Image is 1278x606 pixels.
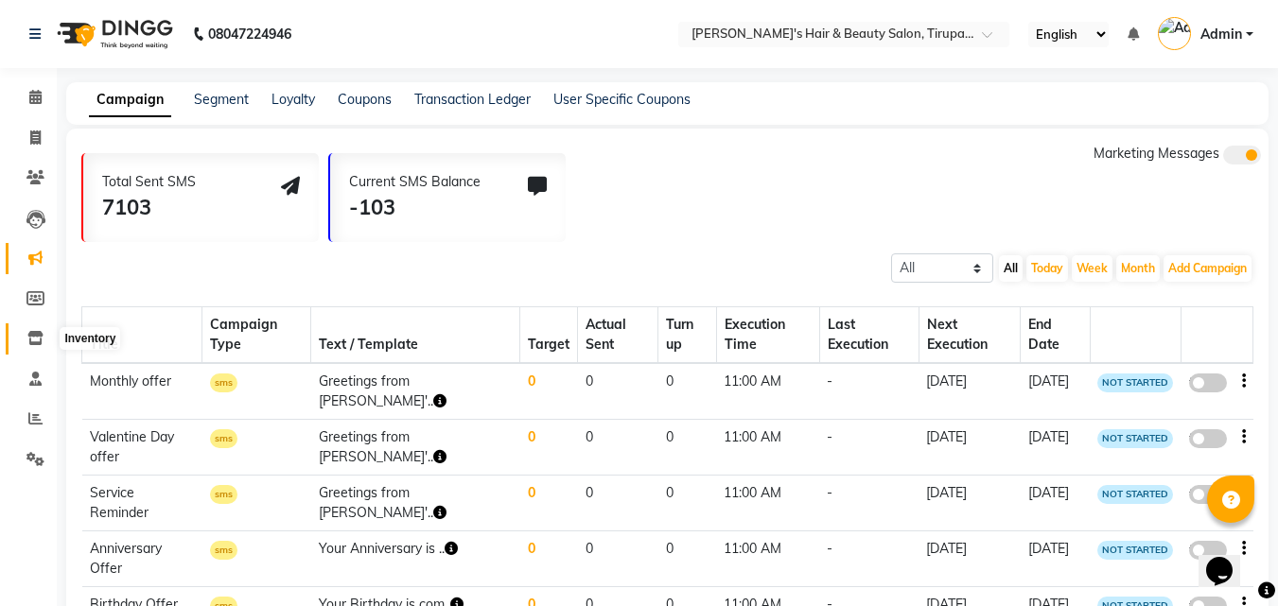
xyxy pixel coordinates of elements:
td: 0 [658,363,716,420]
td: [DATE] [919,363,1020,420]
td: 0 [658,476,716,531]
td: 0 [520,420,578,476]
a: Campaign [89,83,171,117]
td: 0 [658,531,716,587]
th: Actual Sent [578,307,658,364]
img: Admin [1158,17,1191,50]
td: [DATE] [919,420,1020,476]
td: 11:00 AM [716,476,819,531]
th: Last Execution [819,307,919,364]
td: - [819,476,919,531]
td: [DATE] [919,476,1020,531]
span: Admin [1200,25,1242,44]
th: Title [82,307,202,364]
th: Text / Template [311,307,520,364]
td: 0 [520,476,578,531]
span: Marketing Messages [1094,145,1219,162]
span: NOT STARTED [1097,541,1173,560]
button: Month [1116,255,1160,282]
img: logo [48,8,178,61]
td: 0 [578,363,658,420]
td: [DATE] [1021,531,1091,587]
td: 0 [578,476,658,531]
td: - [819,531,919,587]
label: false [1189,485,1227,504]
span: NOT STARTED [1097,373,1173,392]
th: Turn up [658,307,716,364]
td: 11:00 AM [716,531,819,587]
th: Campaign Type [202,307,311,364]
td: Greetings from [PERSON_NAME]'.. [311,420,520,476]
td: Monthly offer [82,363,202,420]
label: false [1189,429,1227,448]
td: - [819,420,919,476]
button: Add Campaign [1164,255,1252,282]
td: [DATE] [1021,420,1091,476]
span: NOT STARTED [1097,485,1173,504]
td: Service Reminder [82,476,202,531]
a: Coupons [338,91,392,108]
td: [DATE] [919,531,1020,587]
a: Segment [194,91,249,108]
button: All [999,255,1023,282]
span: sms [210,373,237,392]
a: Transaction Ledger [414,91,531,108]
td: Your Anniversary is .. [311,531,520,587]
td: 0 [520,363,578,420]
a: Loyalty [271,91,315,108]
button: Week [1072,255,1112,282]
th: Execution Time [716,307,819,364]
div: Inventory [60,327,120,350]
b: 08047224946 [208,8,291,61]
td: [DATE] [1021,363,1091,420]
td: 0 [520,531,578,587]
th: Target [520,307,578,364]
button: Today [1026,255,1068,282]
div: -103 [349,192,481,223]
span: sms [210,485,237,504]
div: Total Sent SMS [102,172,196,192]
td: Greetings from [PERSON_NAME]'.. [311,363,520,420]
td: 0 [578,420,658,476]
td: Greetings from [PERSON_NAME]'.. [311,476,520,531]
div: 7103 [102,192,196,223]
td: 0 [658,420,716,476]
div: Current SMS Balance [349,172,481,192]
span: NOT STARTED [1097,429,1173,448]
td: - [819,363,919,420]
td: 11:00 AM [716,420,819,476]
td: Valentine Day offer [82,420,202,476]
td: 0 [578,531,658,587]
th: End Date [1021,307,1091,364]
td: 11:00 AM [716,363,819,420]
span: sms [210,541,237,560]
td: [DATE] [1021,476,1091,531]
label: false [1189,373,1227,392]
a: User Specific Coupons [553,91,691,108]
iframe: chat widget [1199,530,1259,587]
th: Next Execution [919,307,1020,364]
span: sms [210,429,237,448]
td: Anniversary Offer [82,531,202,587]
label: false [1189,541,1227,560]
